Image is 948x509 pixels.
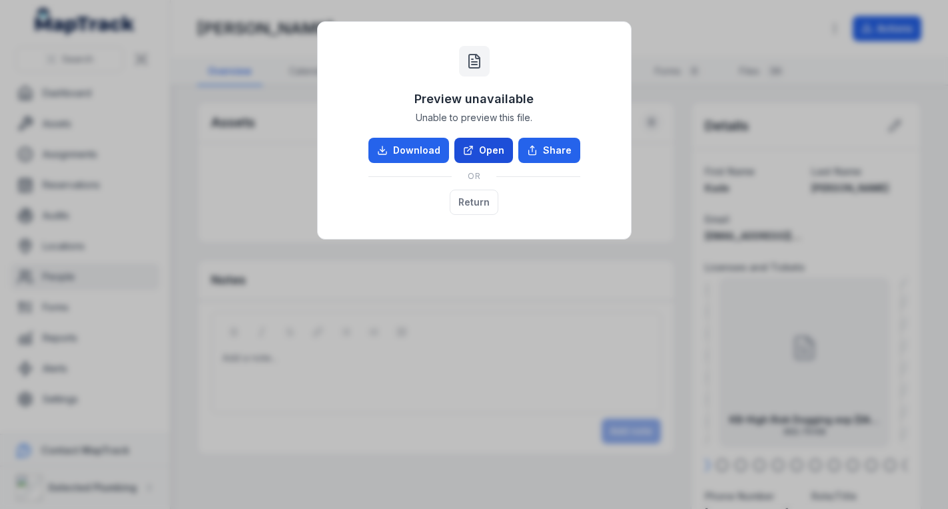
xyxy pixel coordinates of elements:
[454,138,513,163] a: Open
[450,190,498,215] button: Return
[368,138,449,163] a: Download
[368,163,580,190] div: OR
[416,111,532,124] span: Unable to preview this file.
[414,90,534,108] h3: Preview unavailable
[518,138,580,163] button: Share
